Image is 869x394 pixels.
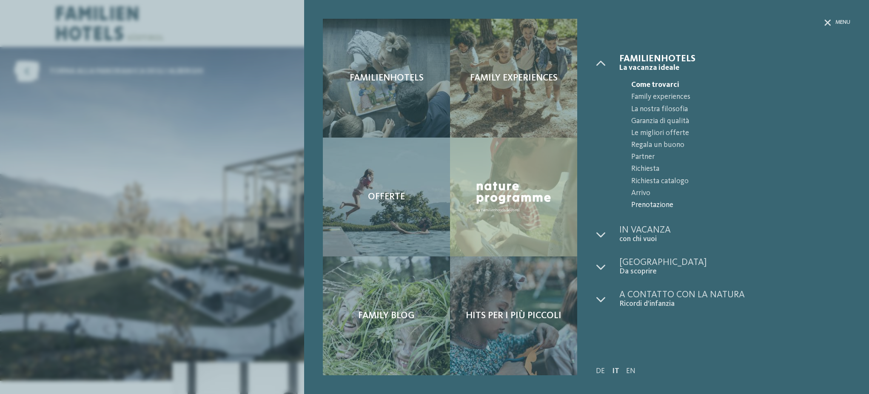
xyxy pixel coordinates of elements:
a: Richiesta [619,163,850,175]
span: Ricordi d’infanzia [619,299,850,308]
span: Partner [631,151,850,163]
a: Partner [619,151,850,163]
a: Family experiences [619,91,850,103]
span: [GEOGRAPHIC_DATA] [619,258,850,267]
span: Come trovarci [631,79,850,91]
span: Hits per i più piccoli [466,310,561,321]
span: Offerte [368,191,405,202]
span: Family experiences [470,72,558,83]
span: con chi vuoi [619,235,850,244]
a: Regala un buono [619,139,850,151]
a: DE [596,368,605,375]
a: AKI: tutto quello che un bimbo può desiderare Family experiences [450,19,577,138]
span: Richiesta catalogo [631,175,850,187]
a: AKI: tutto quello che un bimbo può desiderare Family Blog [323,256,450,375]
img: Nature Programme [473,179,554,215]
a: A contatto con la natura Ricordi d’infanzia [619,290,850,308]
a: AKI: tutto quello che un bimbo può desiderare Nature Programme [450,138,577,256]
span: Prenotazione [631,199,850,211]
span: Garanzia di qualità [631,115,850,127]
span: Regala un buono [631,139,850,151]
a: In vacanza con chi vuoi [619,225,850,244]
a: Familienhotels La vacanza ideale [619,54,850,72]
a: Prenotazione [619,199,850,211]
a: Arrivo [619,187,850,199]
a: IT [612,368,619,375]
span: Da scoprire [619,267,850,276]
a: Le migliori offerte [619,127,850,139]
a: La nostra filosofia [619,104,850,115]
a: AKI: tutto quello che un bimbo può desiderare Offerte [323,138,450,256]
a: Garanzia di qualità [619,115,850,127]
span: A contatto con la natura [619,290,850,299]
span: Familienhotels [350,72,424,83]
a: Richiesta catalogo [619,175,850,187]
span: In vacanza [619,225,850,235]
a: EN [626,368,635,375]
span: Family Blog [358,310,415,321]
span: Arrivo [631,187,850,199]
span: Le migliori offerte [631,127,850,139]
span: Family experiences [631,91,850,103]
a: Come trovarci [619,79,850,91]
a: AKI: tutto quello che un bimbo può desiderare Familienhotels [323,19,450,138]
span: Menu [835,19,850,26]
a: [GEOGRAPHIC_DATA] Da scoprire [619,258,850,276]
span: La vacanza ideale [619,63,850,72]
span: La nostra filosofia [631,104,850,115]
a: AKI: tutto quello che un bimbo può desiderare Hits per i più piccoli [450,256,577,375]
span: Familienhotels [619,54,850,63]
span: Richiesta [631,163,850,175]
